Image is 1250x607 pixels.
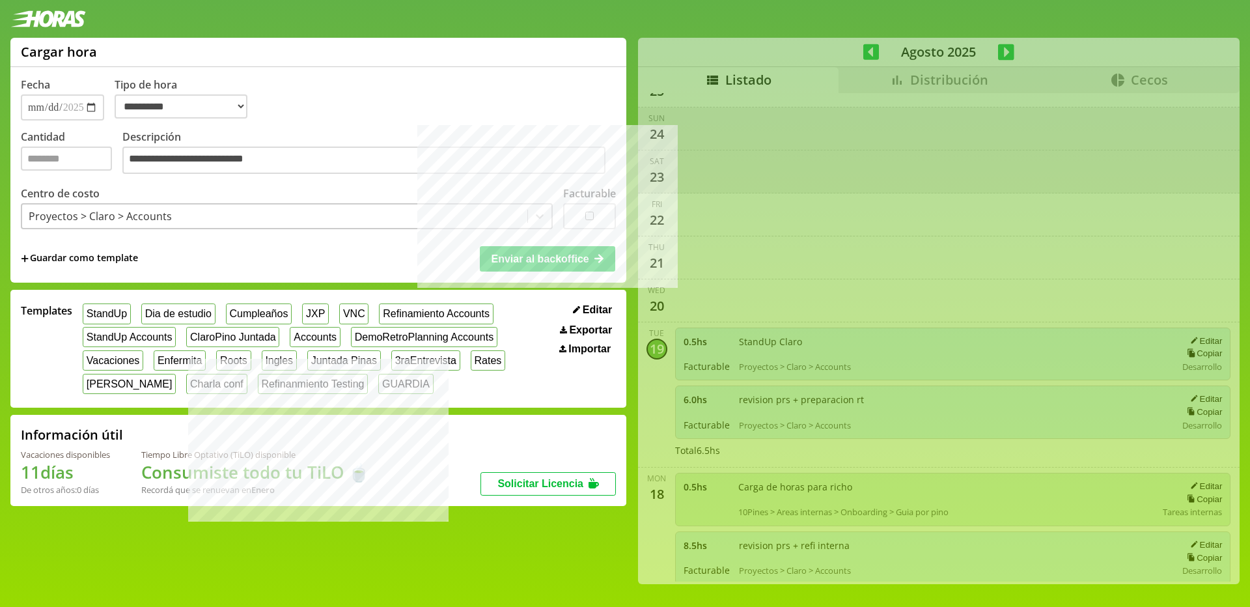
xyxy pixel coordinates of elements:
[122,130,616,177] label: Descripción
[339,303,368,324] button: VNC
[21,186,100,201] label: Centro de costo
[10,10,86,27] img: logotipo
[21,303,72,318] span: Templates
[391,350,460,371] button: 3raEntrevista
[480,472,616,496] button: Solicitar Licencia
[141,484,369,496] div: Recordá que se renuevan en
[563,186,616,201] label: Facturable
[21,78,50,92] label: Fecha
[21,251,138,266] span: +Guardar como template
[379,303,493,324] button: Refinamiento Accounts
[569,324,612,336] span: Exportar
[21,460,110,484] h1: 11 días
[83,350,143,371] button: Vacaciones
[29,209,172,223] div: Proyectos > Claro > Accounts
[216,350,251,371] button: Roots
[21,484,110,496] div: De otros años: 0 días
[302,303,329,324] button: JXP
[141,460,369,484] h1: Consumiste todo tu TiLO 🍵
[21,251,29,266] span: +
[497,478,583,489] span: Solicitar Licencia
[83,374,176,394] button: [PERSON_NAME]
[569,303,616,317] button: Editar
[568,343,611,355] span: Importar
[258,374,368,394] button: Refinanmiento Testing
[186,327,279,347] button: ClaroPino Juntada
[491,253,589,264] span: Enviar al backoffice
[226,303,292,324] button: Cumpleaños
[115,78,258,120] label: Tipo de hora
[83,303,131,324] button: StandUp
[21,426,123,444] h2: Información útil
[378,374,434,394] button: GUARDIA
[21,147,112,171] input: Cantidad
[21,130,122,177] label: Cantidad
[186,374,247,394] button: Charla conf
[141,303,215,324] button: Dia de estudio
[290,327,340,347] button: Accounts
[21,449,110,460] div: Vacaciones disponibles
[583,304,612,316] span: Editar
[141,449,369,460] div: Tiempo Libre Optativo (TiLO) disponible
[471,350,505,371] button: Rates
[262,350,297,371] button: Ingles
[351,327,497,347] button: DemoRetroPlanning Accounts
[21,43,97,61] h1: Cargar hora
[115,94,247,119] select: Tipo de hora
[251,484,275,496] b: Enero
[122,147,605,174] textarea: Descripción
[154,350,206,371] button: Enfermita
[83,327,176,347] button: StandUp Accounts
[556,324,616,337] button: Exportar
[480,246,615,271] button: Enviar al backoffice
[307,350,381,371] button: Juntada Pinas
